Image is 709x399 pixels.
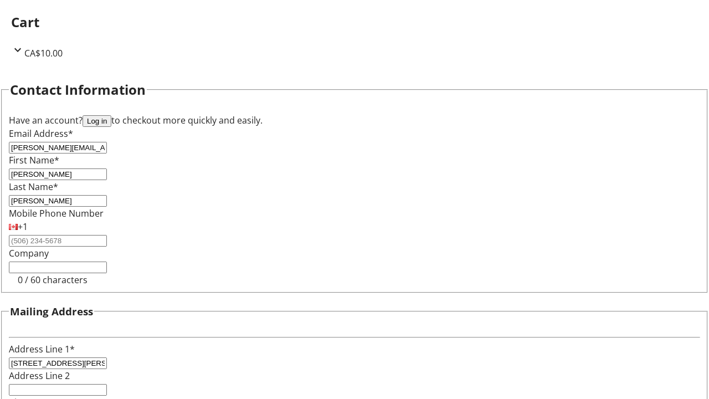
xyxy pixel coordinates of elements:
input: Address [9,357,107,369]
label: First Name* [9,154,59,166]
h2: Contact Information [10,80,146,100]
button: Log in [83,115,111,127]
label: Mobile Phone Number [9,207,104,219]
h2: Cart [11,12,698,32]
h3: Mailing Address [10,304,93,319]
label: Company [9,247,49,259]
label: Address Line 2 [9,370,70,382]
span: CA$10.00 [24,47,63,59]
div: Have an account? to checkout more quickly and easily. [9,114,700,127]
label: Last Name* [9,181,58,193]
tr-character-limit: 0 / 60 characters [18,274,88,286]
label: Email Address* [9,127,73,140]
label: Address Line 1* [9,343,75,355]
input: (506) 234-5678 [9,235,107,247]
